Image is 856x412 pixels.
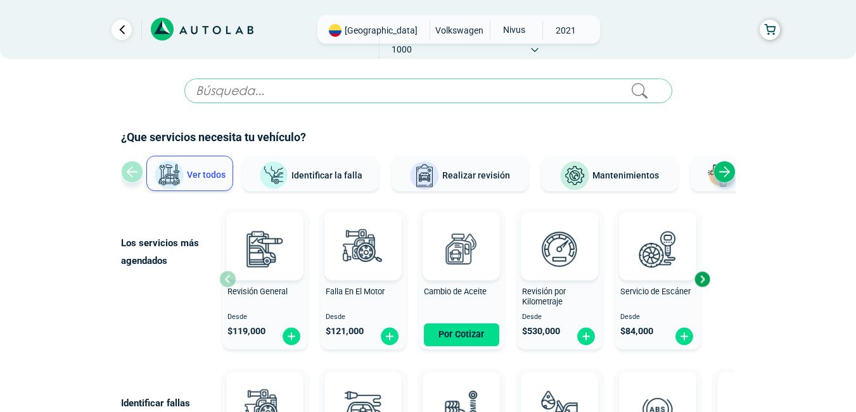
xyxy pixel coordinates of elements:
[559,161,590,191] img: Mantenimientos
[154,160,184,190] img: Ver todos
[540,215,578,253] img: AD0BCuuxAAAAAElFTkSuQmCC
[291,170,362,180] span: Identificar la falla
[222,209,308,349] button: Revisión General Desde $119,000
[615,209,701,349] button: Servicio de Escáner Desde $84,000
[419,209,504,349] button: Cambio de Aceite Por Cotizar
[517,209,603,349] button: Revisión por Kilometraje Desde $530,000
[246,215,284,253] img: AD0BCuuxAAAAAElFTkSuQmCC
[592,170,659,180] span: Mantenimientos
[541,156,678,191] button: Mantenimientos
[522,287,566,307] span: Revisión por Kilometraje
[326,326,364,337] span: $ 121,000
[639,215,677,253] img: AD0BCuuxAAAAAElFTkSuQmCC
[121,129,736,146] h2: ¿Que servicios necesita tu vehículo?
[693,270,712,289] div: Next slide
[227,313,303,321] span: Desde
[576,327,596,346] img: fi_plus-circle2.svg
[522,326,560,337] span: $ 530,000
[713,161,736,183] div: Next slide
[424,323,499,346] button: Por Cotizar
[187,170,226,180] span: Ver todos
[543,21,588,40] span: 2021
[326,287,385,296] span: Falla En El Motor
[335,221,391,277] img: diagnostic_engine-v3.svg
[345,24,418,37] span: [GEOGRAPHIC_DATA]
[281,327,302,346] img: fi_plus-circle2.svg
[237,221,293,277] img: revision_general-v3.svg
[392,156,528,191] button: Realizar revisión
[704,161,734,191] img: Latonería y Pintura
[442,170,510,180] span: Realizar revisión
[532,221,587,277] img: revision_por_kilometraje-v3.svg
[435,21,483,40] span: VOLKSWAGEN
[674,327,694,346] img: fi_plus-circle2.svg
[326,313,401,321] span: Desde
[344,215,382,253] img: AD0BCuuxAAAAAElFTkSuQmCC
[121,394,219,412] p: Identificar fallas
[121,234,219,270] p: Los servicios más agendados
[380,327,400,346] img: fi_plus-circle2.svg
[184,78,672,103] input: Búsqueda...
[380,40,425,59] span: 1000
[227,326,265,337] span: $ 119,000
[321,209,406,349] button: Falla En El Motor Desde $121,000
[620,313,696,321] span: Desde
[259,161,289,190] img: Identificar la falla
[620,326,653,337] span: $ 84,000
[630,221,686,277] img: escaner-v3.svg
[490,21,535,39] span: NIVUS
[424,287,487,296] span: Cambio de Aceite
[522,313,597,321] span: Desde
[409,161,440,191] img: Realizar revisión
[329,24,342,37] img: Flag of COLOMBIA
[442,215,480,253] img: AD0BCuuxAAAAAElFTkSuQmCC
[112,20,132,40] a: Ir al paso anterior
[146,156,233,191] button: Ver todos
[227,287,288,296] span: Revisión General
[433,221,489,277] img: cambio_de_aceite-v3.svg
[620,287,691,296] span: Servicio de Escáner
[242,156,379,191] button: Identificar la falla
